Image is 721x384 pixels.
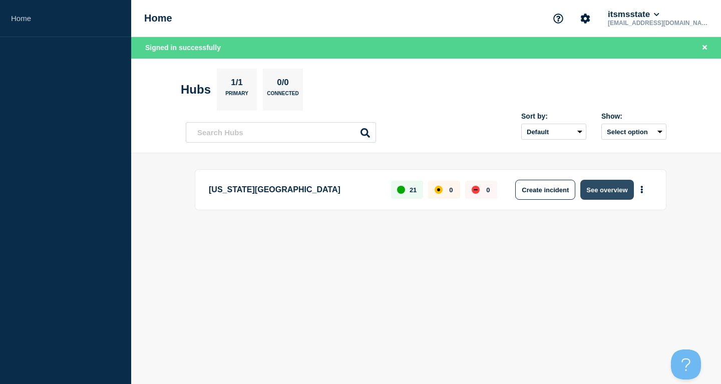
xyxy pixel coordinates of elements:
[273,78,293,91] p: 0/0
[635,181,648,199] button: More actions
[472,186,480,194] div: down
[515,180,575,200] button: Create incident
[145,44,221,52] span: Signed in successfully
[548,8,569,29] button: Support
[397,186,405,194] div: up
[671,349,701,379] iframe: Help Scout Beacon - Open
[606,10,661,20] button: itsmsstate
[410,186,417,194] p: 21
[449,186,453,194] p: 0
[227,78,247,91] p: 1/1
[575,8,596,29] button: Account settings
[601,112,666,120] div: Show:
[225,91,248,101] p: Primary
[601,124,666,140] button: Select option
[435,186,443,194] div: affected
[580,180,633,200] button: See overview
[521,124,586,140] select: Sort by
[186,122,376,143] input: Search Hubs
[144,13,172,24] h1: Home
[267,91,298,101] p: Connected
[209,180,380,200] p: [US_STATE][GEOGRAPHIC_DATA]
[486,186,490,194] p: 0
[181,83,211,97] h2: Hubs
[521,112,586,120] div: Sort by:
[606,20,710,27] p: [EMAIL_ADDRESS][DOMAIN_NAME]
[698,42,711,54] button: Close banner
